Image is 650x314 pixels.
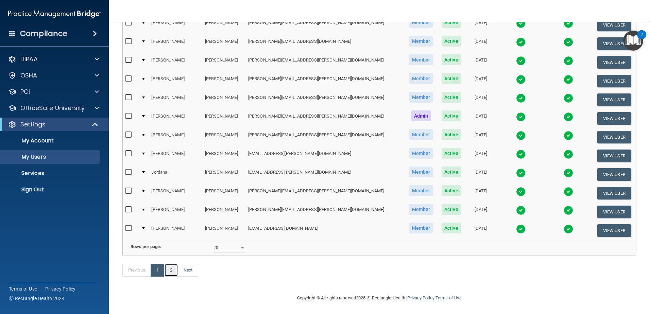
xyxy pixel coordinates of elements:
[597,131,631,143] button: View User
[8,88,99,96] a: PCI
[465,128,496,146] td: [DATE]
[9,285,37,292] a: Terms of Use
[409,185,433,196] span: Member
[465,203,496,221] td: [DATE]
[516,112,526,122] img: tick.e7d51cea.svg
[516,75,526,84] img: tick.e7d51cea.svg
[442,36,461,47] span: Active
[564,168,573,178] img: tick.e7d51cea.svg
[202,165,245,184] td: [PERSON_NAME]
[20,29,67,38] h4: Compliance
[20,104,85,112] p: OfficeSafe University
[465,72,496,90] td: [DATE]
[564,206,573,215] img: tick.e7d51cea.svg
[465,34,496,53] td: [DATE]
[409,92,433,103] span: Member
[409,223,433,233] span: Member
[149,34,202,53] td: [PERSON_NAME]
[164,264,178,277] a: 2
[245,53,405,72] td: [PERSON_NAME][EMAIL_ADDRESS][PERSON_NAME][DOMAIN_NAME]
[597,206,631,218] button: View User
[516,206,526,215] img: tick.e7d51cea.svg
[149,203,202,221] td: [PERSON_NAME]
[411,110,431,121] span: Admin
[245,203,405,221] td: [PERSON_NAME][EMAIL_ADDRESS][PERSON_NAME][DOMAIN_NAME]
[516,56,526,66] img: tick.e7d51cea.svg
[409,17,433,28] span: Member
[131,244,161,249] b: Rows per page:
[255,287,503,309] div: Copyright © All rights reserved 2025 @ Rectangle Health | |
[516,224,526,234] img: tick.e7d51cea.svg
[202,221,245,240] td: [PERSON_NAME]
[4,137,97,144] p: My Account
[202,90,245,109] td: [PERSON_NAME]
[597,187,631,199] button: View User
[202,16,245,34] td: [PERSON_NAME]
[442,204,461,215] span: Active
[8,120,99,128] a: Settings
[564,93,573,103] img: tick.e7d51cea.svg
[122,264,151,277] a: Previous
[465,16,496,34] td: [DATE]
[435,295,462,300] a: Terms of Use
[564,187,573,196] img: tick.e7d51cea.svg
[597,75,631,87] button: View User
[409,204,433,215] span: Member
[245,165,405,184] td: [EMAIL_ADDRESS][PERSON_NAME][DOMAIN_NAME]
[597,37,631,50] button: View User
[597,93,631,106] button: View User
[245,34,405,53] td: [PERSON_NAME][EMAIL_ADDRESS][DOMAIN_NAME]
[8,104,99,112] a: OfficeSafe University
[409,54,433,65] span: Member
[151,264,165,277] a: 1
[597,150,631,162] button: View User
[245,146,405,165] td: [EMAIL_ADDRESS][PERSON_NAME][DOMAIN_NAME]
[4,186,97,193] p: Sign Out
[20,71,37,80] p: OSHA
[149,184,202,203] td: [PERSON_NAME]
[442,129,461,140] span: Active
[4,170,97,177] p: Services
[20,88,30,96] p: PCI
[149,72,202,90] td: [PERSON_NAME]
[442,167,461,177] span: Active
[516,131,526,140] img: tick.e7d51cea.svg
[623,31,643,51] button: Open Resource Center, 2 new notifications
[465,90,496,109] td: [DATE]
[4,154,97,160] p: My Users
[597,56,631,69] button: View User
[465,221,496,240] td: [DATE]
[245,90,405,109] td: [PERSON_NAME][EMAIL_ADDRESS][PERSON_NAME][DOMAIN_NAME]
[20,120,46,128] p: Settings
[564,224,573,234] img: tick.e7d51cea.svg
[597,168,631,181] button: View User
[149,90,202,109] td: [PERSON_NAME]
[8,55,99,63] a: HIPAA
[149,16,202,34] td: [PERSON_NAME]
[597,19,631,31] button: View User
[149,146,202,165] td: [PERSON_NAME]
[442,223,461,233] span: Active
[8,7,101,21] img: PMB logo
[202,128,245,146] td: [PERSON_NAME]
[407,295,434,300] a: Privacy Policy
[178,264,198,277] a: Next
[442,185,461,196] span: Active
[516,93,526,103] img: tick.e7d51cea.svg
[245,72,405,90] td: [PERSON_NAME][EMAIL_ADDRESS][PERSON_NAME][DOMAIN_NAME]
[516,150,526,159] img: tick.e7d51cea.svg
[597,224,631,237] button: View User
[465,184,496,203] td: [DATE]
[516,19,526,28] img: tick.e7d51cea.svg
[202,53,245,72] td: [PERSON_NAME]
[202,203,245,221] td: [PERSON_NAME]
[409,148,433,159] span: Member
[465,53,496,72] td: [DATE]
[245,109,405,128] td: [PERSON_NAME][EMAIL_ADDRESS][PERSON_NAME][DOMAIN_NAME]
[564,19,573,28] img: tick.e7d51cea.svg
[20,55,38,63] p: HIPAA
[409,167,433,177] span: Member
[245,128,405,146] td: [PERSON_NAME][EMAIL_ADDRESS][PERSON_NAME][DOMAIN_NAME]
[149,221,202,240] td: [PERSON_NAME]
[202,34,245,53] td: [PERSON_NAME]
